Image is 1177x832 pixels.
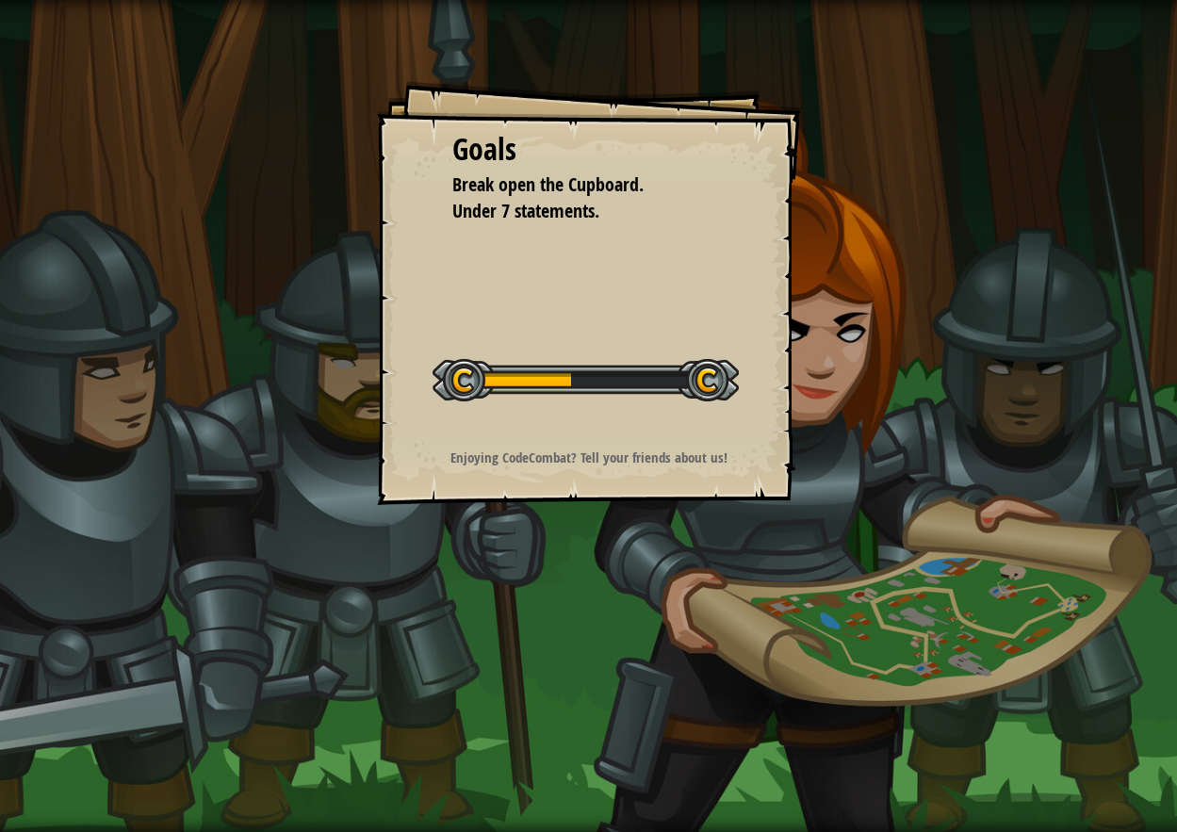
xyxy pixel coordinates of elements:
[452,171,644,197] span: Break open the Cupboard.
[452,128,726,171] div: Goals
[429,198,721,225] li: Under 7 statements.
[452,198,599,223] span: Under 7 statements.
[450,448,727,467] strong: Enjoying CodeCombat? Tell your friends about us!
[429,171,721,199] li: Break open the Cupboard.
